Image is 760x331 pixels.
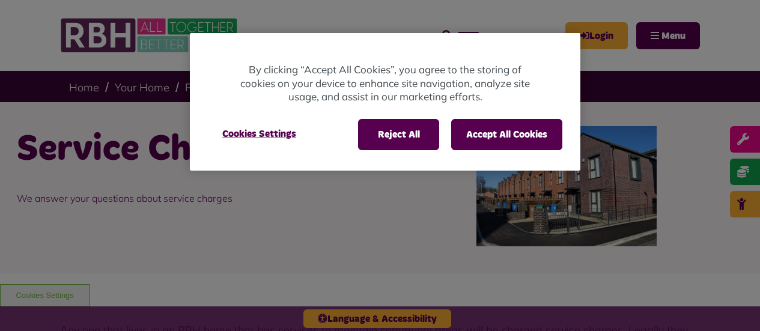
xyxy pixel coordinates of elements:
p: By clicking “Accept All Cookies”, you agree to the storing of cookies on your device to enhance s... [238,63,532,104]
button: Cookies Settings [208,119,311,149]
div: Privacy [190,33,580,171]
button: Reject All [358,119,439,150]
div: Cookie banner [190,33,580,171]
button: Accept All Cookies [451,119,562,150]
